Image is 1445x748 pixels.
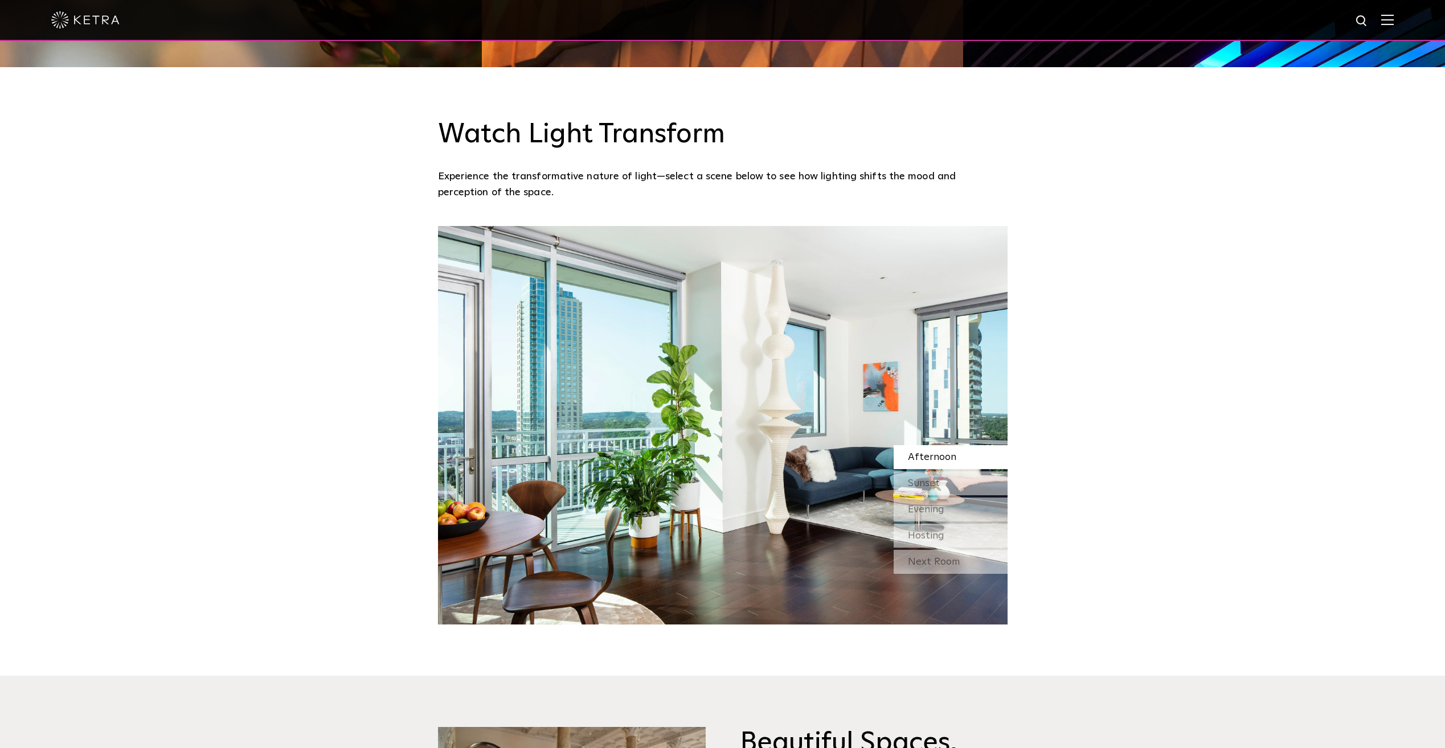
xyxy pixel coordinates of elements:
[438,118,1008,151] h3: Watch Light Transform
[1381,14,1394,25] img: Hamburger%20Nav.svg
[51,11,120,28] img: ketra-logo-2019-white
[894,550,1008,574] div: Next Room
[438,226,1008,624] img: SS_HBD_LivingRoom_Desktop_01
[908,531,944,541] span: Hosting
[908,452,956,462] span: Afternoon
[908,504,944,515] span: Evening
[438,168,1002,201] p: Experience the transformative nature of light—select a scene below to see how lighting shifts the...
[908,478,940,488] span: Sunset
[1355,14,1369,28] img: search icon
